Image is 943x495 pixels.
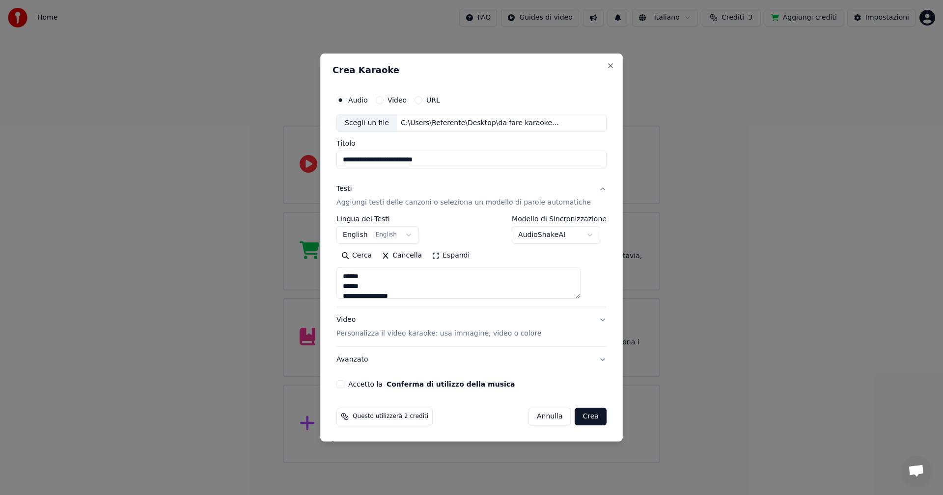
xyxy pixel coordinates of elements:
button: Accetto la [387,381,515,388]
label: Lingua dei Testi [336,216,419,223]
label: Modello di Sincronizzazione [512,216,607,223]
button: Avanzato [336,347,607,372]
label: Accetto la [348,381,515,388]
p: Personalizza il video karaoke: usa immagine, video o colore [336,329,541,339]
div: Scegli un file [337,114,397,132]
label: Audio [348,97,368,104]
label: Video [388,97,407,104]
div: Testi [336,184,352,194]
button: TestiAggiungi testi delle canzoni o seleziona un modello di parole automatiche [336,177,607,216]
button: Cancella [377,248,427,264]
div: TestiAggiungi testi delle canzoni o seleziona un modello di parole automatiche [336,216,607,307]
label: URL [426,97,440,104]
button: VideoPersonalizza il video karaoke: usa immagine, video o colore [336,308,607,347]
button: Espandi [427,248,474,264]
label: Titolo [336,140,607,147]
span: Questo utilizzerà 2 crediti [353,413,428,420]
button: Cerca [336,248,377,264]
h2: Crea Karaoke [333,66,610,75]
button: Annulla [528,408,571,425]
p: Aggiungi testi delle canzoni o seleziona un modello di parole automatiche [336,198,591,208]
div: Video [336,315,541,339]
div: C:\Users\Referente\Desktop\da fare karaoke\Hotel Glam Dj Lhasa - Giulia ([PERSON_NAME] Rmx Fm Cut... [397,118,564,128]
button: Crea [575,408,607,425]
